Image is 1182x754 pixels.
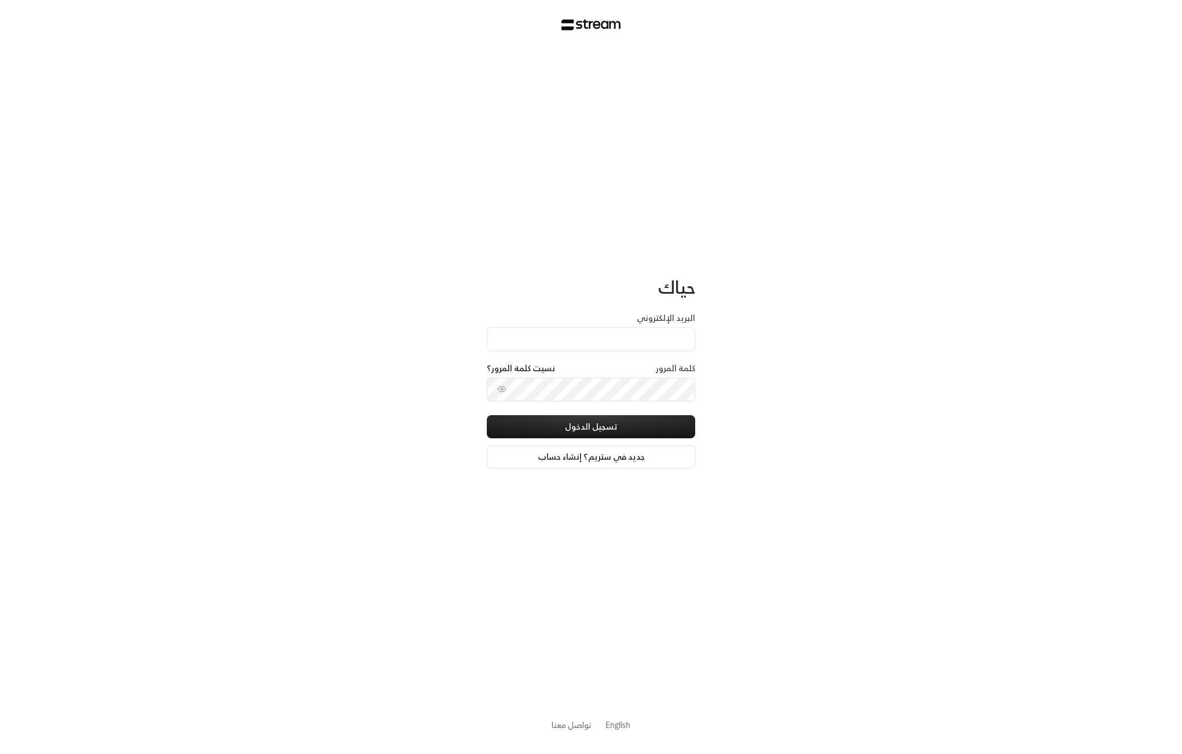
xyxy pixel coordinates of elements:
label: البريد الإلكتروني [637,312,695,324]
a: نسيت كلمة المرور؟ [487,363,555,374]
a: تواصل معنا [552,718,592,732]
label: كلمة المرور [656,363,695,374]
button: تواصل معنا [552,719,592,731]
a: جديد في ستريم؟ إنشاء حساب [487,445,695,468]
span: حياك [658,272,695,302]
button: toggle password visibility [493,380,511,398]
button: تسجيل الدخول [487,415,695,438]
a: English [605,714,630,735]
img: Stream Logo [561,19,621,31]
